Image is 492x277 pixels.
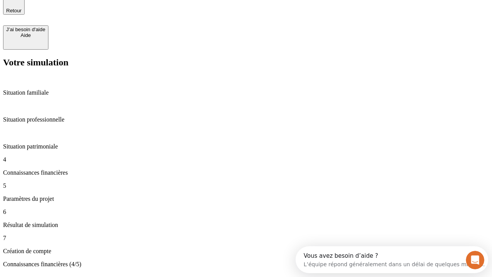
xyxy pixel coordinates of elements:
p: Situation patrimoniale [3,143,489,150]
p: 6 [3,209,489,215]
div: Vous avez besoin d’aide ? [8,7,189,13]
p: Situation professionnelle [3,116,489,123]
iframe: Intercom live chat discovery launcher [296,246,488,273]
p: 4 [3,156,489,163]
p: Connaissances financières (4/5) [3,261,489,268]
button: J’ai besoin d'aideAide [3,25,48,50]
div: L’équipe répond généralement dans un délai de quelques minutes. [8,13,189,21]
div: J’ai besoin d'aide [6,27,45,32]
div: Ouvrir le Messenger Intercom [3,3,212,24]
p: Situation familiale [3,89,489,96]
p: Paramètres du projet [3,195,489,202]
h2: Votre simulation [3,57,489,68]
p: Connaissances financières [3,169,489,176]
span: Retour [6,8,22,13]
div: Aide [6,32,45,38]
p: Résultat de simulation [3,222,489,229]
p: 5 [3,182,489,189]
p: Création de compte [3,248,489,255]
iframe: Intercom live chat [466,251,484,269]
p: 7 [3,235,489,242]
